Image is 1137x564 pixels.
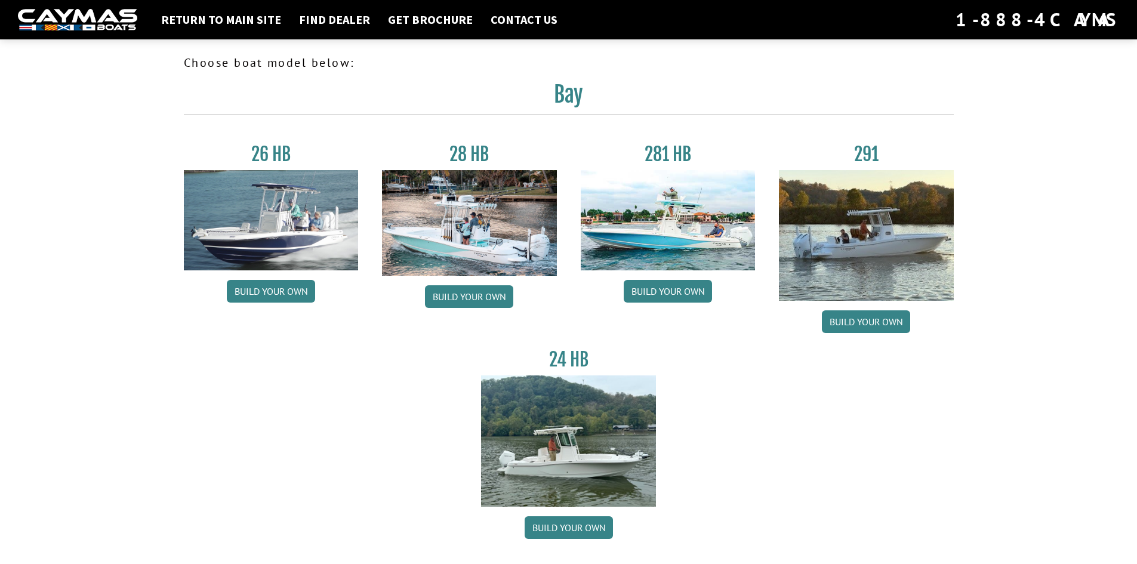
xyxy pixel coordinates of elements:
img: 24_HB_thumbnail.jpg [481,375,656,506]
h3: 24 HB [481,349,656,371]
a: Build your own [822,310,910,333]
h3: 281 HB [581,143,756,165]
a: Get Brochure [382,12,479,27]
h2: Bay [184,81,954,115]
a: Build your own [227,280,315,303]
h3: 28 HB [382,143,557,165]
a: Contact Us [485,12,563,27]
img: 28_hb_thumbnail_for_caymas_connect.jpg [382,170,557,276]
p: Choose boat model below: [184,54,954,72]
div: 1-888-4CAYMAS [956,7,1119,33]
img: white-logo-c9c8dbefe5ff5ceceb0f0178aa75bf4bb51f6bca0971e226c86eb53dfe498488.png [18,9,137,31]
a: Build your own [425,285,513,308]
img: 291_Thumbnail.jpg [779,170,954,301]
img: 26_new_photo_resized.jpg [184,170,359,270]
h3: 291 [779,143,954,165]
img: 28-hb-twin.jpg [581,170,756,270]
a: Build your own [525,516,613,539]
a: Find Dealer [293,12,376,27]
a: Build your own [624,280,712,303]
h3: 26 HB [184,143,359,165]
a: Return to main site [155,12,287,27]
